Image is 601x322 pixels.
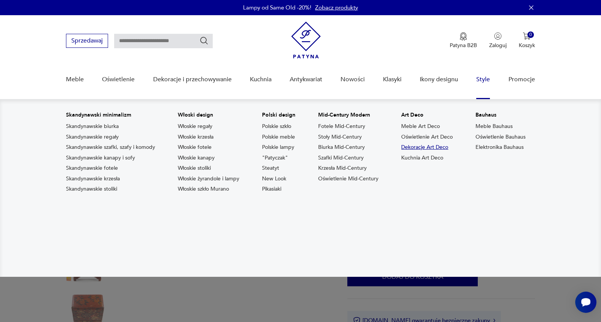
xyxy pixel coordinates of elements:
[401,123,440,130] a: Meble Art Deco
[460,32,467,41] img: Ikona medalu
[318,133,362,141] a: Stoły Mid-Century
[178,111,239,119] p: Włoski design
[527,32,534,38] div: 0
[290,65,322,94] a: Antykwariat
[66,144,155,151] a: Skandynawskie szafki, szafy i komody
[66,123,119,130] a: Skandynawskie biurka
[66,65,84,94] a: Meble
[243,4,311,11] p: Lampy od Same Old -20%!
[178,185,229,193] a: Włoskie szkło Murano
[178,133,213,141] a: Włoskie krzesła
[401,154,443,162] a: Kuchnia Art Deco
[250,65,271,94] a: Kuchnia
[494,32,502,40] img: Ikonka użytkownika
[401,111,453,119] p: Art Deco
[66,34,108,48] button: Sprzedawaj
[66,164,118,172] a: Skandynawskie fotele
[519,42,535,49] p: Koszyk
[476,65,490,94] a: Style
[102,65,135,94] a: Oświetlenie
[178,123,212,130] a: Włoskie regały
[475,144,524,151] a: Elektronika Bauhaus
[178,175,239,183] a: Włoskie żyrandole i lampy
[519,32,535,49] button: 0Koszyk
[178,154,215,162] a: Włoskie kanapy
[315,4,358,11] a: Zobacz produkty
[318,144,365,151] a: Biurka Mid-Century
[383,65,402,94] a: Klasyki
[575,292,596,313] iframe: Smartsupp widget button
[291,22,321,58] img: Patyna - sklep z meblami i dekoracjami vintage
[401,144,448,151] a: Dekoracje Art Deco
[262,133,295,141] a: Polskie meble
[508,65,535,94] a: Promocje
[475,123,513,130] a: Meble Bauhaus
[178,144,212,151] a: Włoskie fotele
[153,65,232,94] a: Dekoracje i przechowywanie
[401,133,453,141] a: Oświetlenie Art Deco
[178,164,211,172] a: Włoskie stoliki
[523,32,530,40] img: Ikona koszyka
[318,164,367,172] a: Krzesła Mid-Century
[450,32,477,49] button: Patyna B2B
[262,154,288,162] a: "Patyczak"
[489,32,507,49] button: Zaloguj
[66,154,135,162] a: Skandynawskie kanapy i sofy
[66,175,120,183] a: Skandynawskie krzesła
[262,164,279,172] a: Steatyt
[318,175,378,183] a: Oświetlenie Mid-Century
[262,185,281,193] a: Pikasiaki
[66,185,117,193] a: Skandynawskie stoliki
[66,133,119,141] a: Skandynawskie regały
[420,65,458,94] a: Ikony designu
[262,144,294,151] a: Polskie lampy
[475,111,526,119] p: Bauhaus
[450,42,477,49] p: Patyna B2B
[66,111,155,119] p: Skandynawski minimalizm
[318,123,365,130] a: Fotele Mid-Century
[262,111,295,119] p: Polski design
[318,111,378,119] p: Mid-Century Modern
[199,36,209,45] button: Szukaj
[341,65,365,94] a: Nowości
[262,175,286,183] a: New Look
[318,154,364,162] a: Szafki Mid-Century
[66,39,108,44] a: Sprzedawaj
[262,123,291,130] a: Polskie szkło
[489,42,507,49] p: Zaloguj
[450,32,477,49] a: Ikona medaluPatyna B2B
[475,133,526,141] a: Oświetlenie Bauhaus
